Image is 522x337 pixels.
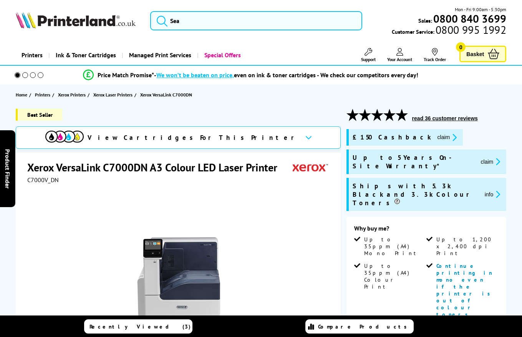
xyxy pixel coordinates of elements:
[387,56,412,62] span: Your Account
[353,133,431,142] span: £150 Cashback
[58,91,88,99] a: Xerox Printers
[89,323,191,330] span: Recently Viewed (3)
[293,160,328,174] img: Xerox
[154,71,418,79] div: - even on ink & toner cartridges - We check our competitors every day!
[434,26,506,33] span: 0800 995 1992
[27,160,285,174] h1: Xerox VersaLink C7000DN A3 Colour LED Laser Printer
[58,91,86,99] span: Xerox Printers
[433,12,506,26] b: 0800 840 3699
[410,115,480,122] button: read 36 customer reviews
[364,262,425,290] span: Up to 35ppm (A4) Colour Print
[4,149,12,188] span: Product Finder
[16,12,141,30] a: Printerland Logo
[98,71,154,79] span: Price Match Promise*
[424,48,446,62] a: Track Order
[305,319,414,334] a: Compare Products
[122,45,197,65] a: Managed Print Services
[466,49,484,59] span: Basket
[392,26,506,35] span: Customer Service:
[16,91,27,99] span: Home
[93,91,133,99] span: Xerox Laser Printers
[436,236,497,257] span: Up to 1,200 x 2,400 dpi Print
[459,46,506,62] a: Basket 0
[140,91,194,99] a: Xerox VersaLink C7000DN
[432,15,506,22] a: 0800 840 3699
[45,131,84,143] img: View Cartridges
[435,133,459,142] button: promo-description
[197,45,247,65] a: Special Offers
[93,91,134,99] a: Xerox Laser Printers
[364,236,425,257] span: Up to 35ppm (A4) Mono Print
[361,48,376,62] a: Support
[436,262,494,318] span: Continue printing in mono even if the printer is out of colour toners
[353,153,475,170] span: Up to 5 Years On-Site Warranty*
[150,11,362,30] input: Sea
[16,12,136,28] img: Printerland Logo
[156,71,234,79] span: We won’t be beaten on price,
[35,91,50,99] span: Printers
[455,6,506,13] span: Mon - Fri 9:00am - 5:30pm
[27,176,59,184] span: C7000V_DN
[361,56,376,62] span: Support
[456,42,466,52] span: 0
[84,319,192,334] a: Recently Viewed (3)
[16,91,29,99] a: Home
[387,48,412,62] a: Your Account
[48,45,122,65] a: Ink & Toner Cartridges
[4,68,497,82] li: modal_Promise
[88,133,299,142] span: View Cartridges For This Printer
[318,323,411,330] span: Compare Products
[16,109,62,121] span: Best Seller
[35,91,52,99] a: Printers
[353,182,479,207] span: Ships with 5.3k Black and 3.3k Colour Toners
[354,224,499,236] div: Why buy me?
[16,45,48,65] a: Printers
[482,190,503,199] button: promo-description
[418,17,432,24] span: Sales:
[140,91,192,99] span: Xerox VersaLink C7000DN
[479,157,503,166] button: promo-description
[56,45,116,65] span: Ink & Toner Cartridges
